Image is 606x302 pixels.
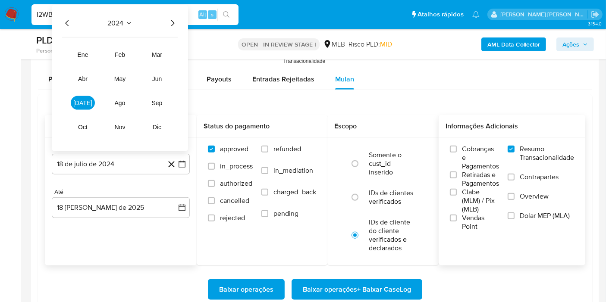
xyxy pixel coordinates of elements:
[211,10,214,19] span: s
[472,11,480,18] a: Notificações
[590,10,600,19] a: Sair
[323,40,345,49] div: MLB
[199,10,206,19] span: Alt
[238,38,320,50] p: OPEN - IN REVIEW STAGE I
[418,10,464,19] span: Atalhos rápidos
[556,37,594,51] button: Ações
[36,33,53,47] b: PLD
[501,10,588,19] p: leticia.merlin@mercadolivre.com
[562,37,579,51] span: Ações
[380,39,392,49] span: MID
[36,47,60,55] b: Person ID
[217,9,235,21] button: search-icon
[588,20,602,27] span: 3.154.0
[31,9,239,20] input: Pesquise usuários ou casos...
[349,40,392,49] span: Risco PLD:
[481,37,546,51] button: AML Data Collector
[487,37,540,51] b: AML Data Collector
